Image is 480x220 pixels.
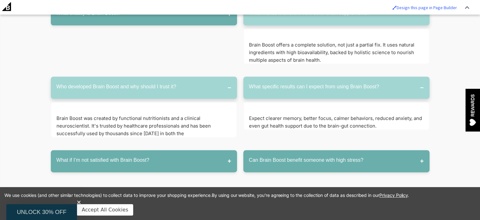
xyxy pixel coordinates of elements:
a: Privacy Policy [379,192,408,198]
div: UNLOCK 30% OFFClose teaser [6,204,77,220]
span: UNLOCK 30% OFF [17,209,66,215]
button: Accept All Cookies [77,204,133,216]
button: Who developed Brain Boost and why should I trust it? [51,77,237,99]
img: Enabled brush for page builder edit. [392,5,397,10]
button: Can Brain Boost benefit someone with high stress? [243,150,430,172]
span: Design this page in Page Builder [397,5,457,10]
p: Brain Boost was created by functional nutritionists and a clinical neuroscientist. It's trusted b... [56,115,231,145]
span: We use cookies (and other similar technologies) to collect data to improve your shopping experien... [4,192,409,198]
img: Close Admin Bar [465,6,469,9]
button: What specific results can I expect from using Brain Boost? [243,77,430,99]
p: Brain Boost offers a complete solution, not just a partial fix. It uses natural ingredients with ... [249,41,424,64]
p: Expect clearer memory, better focus, calmer behaviors, reduced anxiety, and even gut health suppo... [249,115,424,130]
a: Enabled brush for page builder edit. Design this page in Page Builder [389,2,460,14]
button: What if I’m not satisfied with Brain Boost? [51,150,237,172]
button: Close teaser [76,199,82,205]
